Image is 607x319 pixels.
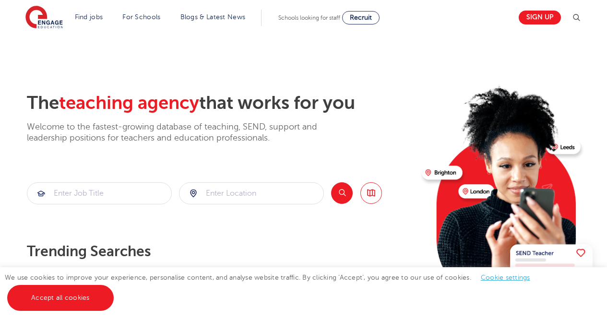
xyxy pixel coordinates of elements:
[122,13,160,21] a: For Schools
[25,6,63,30] img: Engage Education
[331,182,353,204] button: Search
[27,182,172,204] div: Submit
[27,183,171,204] input: Submit
[519,11,561,24] a: Sign up
[59,93,199,113] span: teaching agency
[7,285,114,311] a: Accept all cookies
[481,274,530,281] a: Cookie settings
[179,182,324,204] div: Submit
[350,14,372,21] span: Recruit
[342,11,380,24] a: Recruit
[75,13,103,21] a: Find jobs
[180,13,246,21] a: Blogs & Latest News
[27,92,414,114] h2: The that works for you
[27,243,414,260] p: Trending searches
[5,274,540,301] span: We use cookies to improve your experience, personalise content, and analyse website traffic. By c...
[27,121,344,144] p: Welcome to the fastest-growing database of teaching, SEND, support and leadership positions for t...
[278,14,340,21] span: Schools looking for staff
[179,183,323,204] input: Submit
